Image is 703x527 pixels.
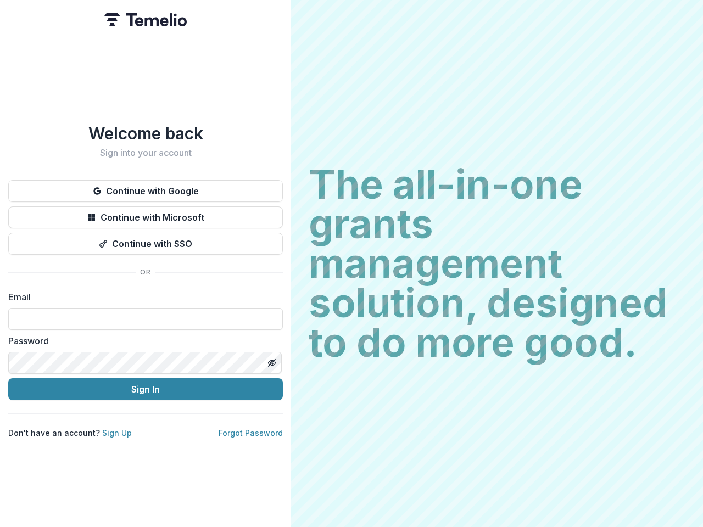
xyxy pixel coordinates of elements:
[8,427,132,439] p: Don't have an account?
[102,428,132,438] a: Sign Up
[8,378,283,400] button: Sign In
[8,334,276,347] label: Password
[104,13,187,26] img: Temelio
[8,148,283,158] h2: Sign into your account
[219,428,283,438] a: Forgot Password
[8,206,283,228] button: Continue with Microsoft
[8,233,283,255] button: Continue with SSO
[8,124,283,143] h1: Welcome back
[8,180,283,202] button: Continue with Google
[8,290,276,304] label: Email
[263,354,281,372] button: Toggle password visibility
